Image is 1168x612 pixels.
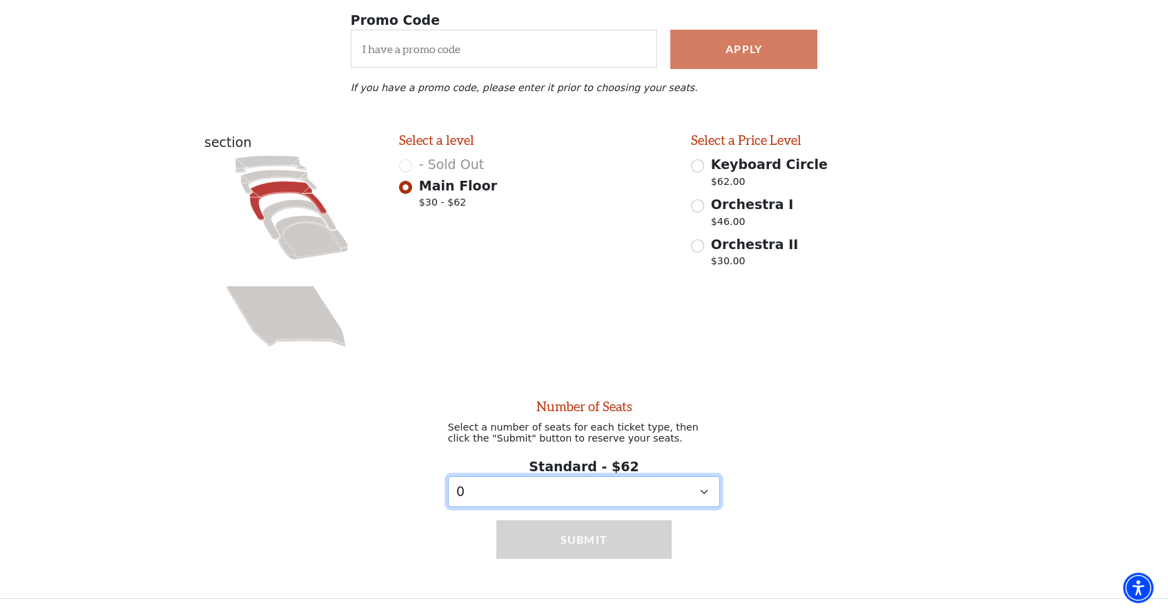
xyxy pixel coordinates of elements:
span: Orchestra I [711,197,793,212]
p: $62.00 [711,175,828,193]
input: Orchestra II [691,239,704,253]
input: I have a promo code [351,30,658,68]
div: section [204,132,379,373]
span: Main Floor [419,178,497,193]
p: If you have a promo code, please enter it prior to choosing your seats. [351,82,818,93]
p: Promo Code [351,10,818,30]
select: Select quantity for Standard [448,476,721,507]
input: Orchestra I [691,199,704,213]
span: Keyboard Circle [711,157,828,172]
h2: Number of Seats [448,399,721,415]
p: $46.00 [711,215,793,233]
p: $30.00 [711,254,799,273]
div: Standard - $62 [448,457,721,507]
h2: Select a Price Level [691,132,964,148]
h2: Select a level [399,132,672,148]
span: $30 - $62 [419,195,497,214]
span: - Sold Out [419,157,484,172]
input: Keyboard Circle [691,159,704,172]
p: Select a number of seats for each ticket type, then click the "Submit" button to reserve your seats. [448,422,721,444]
div: Accessibility Menu [1123,573,1154,603]
span: Orchestra II [711,237,799,252]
